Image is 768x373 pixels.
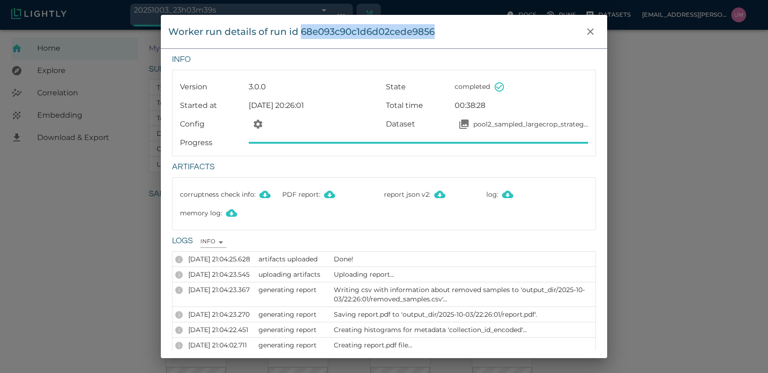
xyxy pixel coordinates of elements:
[249,101,304,110] span: [DATE] 20:26:01
[258,254,328,264] p: artifacts uploaded
[473,120,588,129] p: pool2_sampled_largecrop_strategy2
[334,325,593,334] p: Creating histograms for metadata 'collection_id_encoded'...
[258,340,328,350] p: generating report
[334,310,593,319] p: Saving report.pdf to 'output_dir/2025-10-03/22:26:01/report.pdf'.
[168,24,435,39] div: Worker run details of run id 68e093c90c1d6d02cede9856
[581,22,600,41] button: close
[386,81,451,93] p: State
[430,185,449,204] button: Download report json v2
[188,254,253,264] p: [DATE] 21:04:25.628
[175,326,183,334] div: INFO
[455,115,473,133] button: Open your dataset pool2_sampled_largecrop_strategy2
[180,137,245,148] p: Progress
[172,234,193,248] h6: Logs
[180,100,245,111] p: Started at
[245,78,382,93] div: 3.0.0
[258,285,328,294] p: generating report
[455,82,490,91] span: completed
[334,270,593,279] p: Uploading report...
[188,310,253,319] p: [DATE] 21:04:23.270
[384,185,486,204] p: report json v2 :
[180,185,282,204] p: corruptness check info :
[486,185,589,204] p: log :
[175,256,183,263] div: INFO
[200,237,226,247] div: INFO
[175,342,183,349] div: INFO
[175,286,183,294] div: INFO
[188,340,253,350] p: [DATE] 21:04:02.711
[386,119,451,130] p: Dataset
[180,119,245,130] p: Config
[498,185,517,204] button: Download log
[180,81,245,93] p: Version
[180,204,282,222] p: memory log :
[386,100,451,111] p: Total time
[258,270,328,279] p: uploading artifacts
[490,78,509,96] button: State set to COMPLETED
[334,254,593,264] p: Done!
[334,285,593,304] p: Writing csv with information about removed samples to 'output_dir/2025-10-03/22:26:01/removed_sam...
[172,53,596,67] h6: Info
[334,340,593,350] p: Creating report.pdf file...
[222,204,241,222] button: Download memory log
[258,325,328,334] p: generating report
[455,101,485,110] time: 00:38:28
[172,160,596,174] h6: Artifacts
[258,310,328,319] p: generating report
[256,185,274,204] button: Download corruptness check info
[282,185,384,204] p: PDF report :
[188,270,253,279] p: [DATE] 21:04:23.545
[320,185,339,204] button: Download PDF report
[175,311,183,319] div: INFO
[188,325,253,334] p: [DATE] 21:04:22.451
[455,115,588,133] a: Open your dataset pool2_sampled_largecrop_strategy2pool2_sampled_largecrop_strategy2
[175,271,183,279] div: INFO
[188,285,253,294] p: [DATE] 21:04:23.367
